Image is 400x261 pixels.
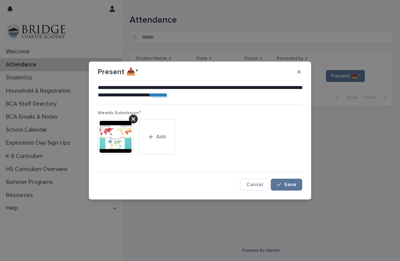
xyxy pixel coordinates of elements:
[240,179,269,191] button: Cancel
[98,111,141,115] span: Weekly Submission
[156,134,166,139] span: Add
[246,182,263,187] span: Cancel
[98,67,138,76] p: Present 📥*
[284,182,296,187] span: Save
[271,179,302,191] button: Save
[139,119,175,155] button: Add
